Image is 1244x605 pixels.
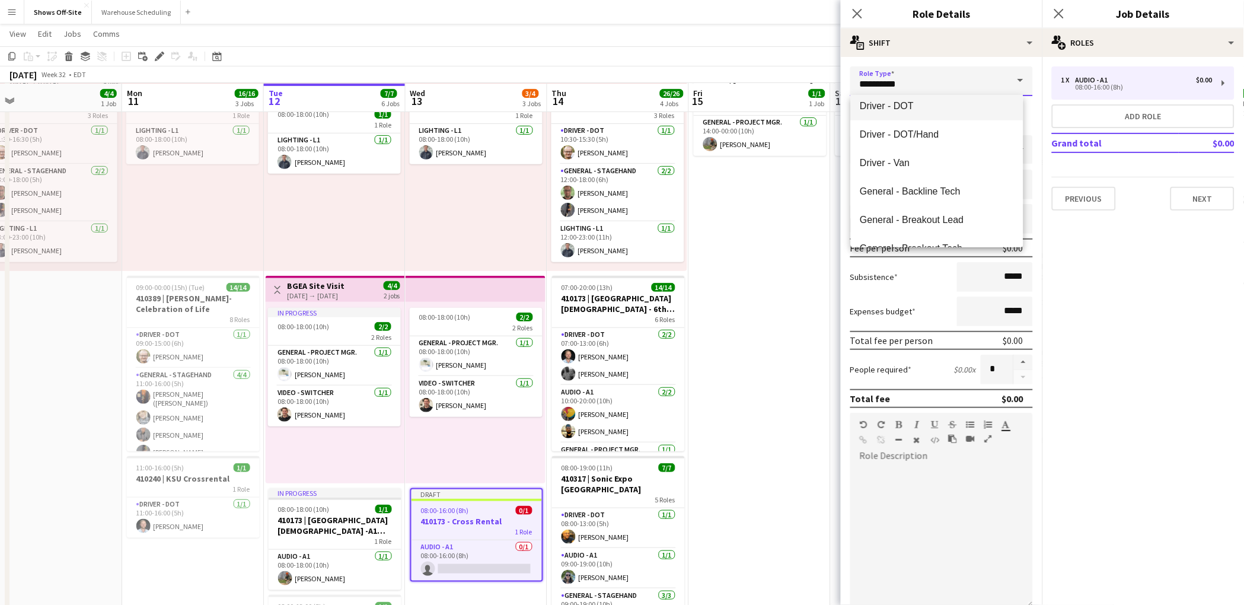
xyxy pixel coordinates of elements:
div: Roles [1042,28,1244,57]
button: Add role [1052,104,1235,128]
h3: Job Details [1042,6,1244,21]
div: Fee per person [850,242,910,254]
div: 09:00-00:00 (15h) (Tue)14/14410389 | [PERSON_NAME]- Celebration of Life8 RolesDriver - DOT1/109:0... [127,276,260,451]
span: 4/4 [100,89,117,98]
app-card-role: Audio - A10/108:00-16:00 (8h) [412,540,542,581]
span: Mon [127,88,142,98]
div: Total fee per person [850,335,933,346]
button: Strikethrough [949,420,957,429]
app-job-card: 07:00-20:00 (13h)14/14410173 | [GEOGRAPHIC_DATA][DEMOGRAPHIC_DATA] - 6th Grade Fall Camp FFA 2025... [552,276,685,451]
span: 08:00-19:00 (11h) [562,463,613,472]
div: Audio - A1 [1076,76,1113,84]
span: 4/4 [384,281,400,290]
div: 1 Job [809,99,825,108]
app-card-role: Lighting - L11/112:00-23:00 (11h)[PERSON_NAME] [551,222,684,262]
button: Next [1170,187,1235,211]
div: 4 Jobs [661,99,683,108]
div: $0.00 [1003,335,1023,346]
div: [DATE] [9,69,37,81]
span: Driver - DOT/Hand [860,129,1014,140]
app-card-role: Lighting - L11/108:00-18:00 (10h)[PERSON_NAME] [126,124,259,164]
button: Unordered List [967,420,975,429]
a: Comms [88,26,125,42]
app-job-card: In progress08:00-18:00 (10h)1/11 RoleLighting - L11/108:00-18:00 (10h)[PERSON_NAME] [268,95,401,174]
label: Subsistence [850,272,898,282]
span: 3/4 [522,89,539,98]
div: 3 Jobs [523,99,541,108]
span: General - Breakout Tech [860,243,1014,254]
button: Warehouse Scheduling [92,1,181,24]
label: Expenses budget [850,306,916,317]
app-card-role: Driver - DOT2/207:00-13:00 (6h)[PERSON_NAME][PERSON_NAME] [552,328,685,386]
span: 2 Roles [513,323,533,332]
span: 08:00-18:00 (10h) [277,322,329,331]
a: Edit [33,26,56,42]
button: Paste as plain text [949,434,957,444]
div: 11:00-16:00 (5h)1/1410240 | KSU Crossrental1 RoleDriver - DOT1/111:00-16:00 (5h)[PERSON_NAME] [127,456,260,538]
div: EDT [74,70,86,79]
span: 5 Roles [655,495,675,504]
span: 6 Roles [655,315,675,324]
button: Horizontal Line [895,435,904,445]
span: Thu [552,88,567,98]
span: Jobs [63,28,81,39]
div: In progress [269,488,401,498]
span: 14/14 [652,283,675,292]
span: 14/14 [227,283,250,292]
span: 3 Roles [655,111,675,120]
span: 16 [834,94,849,108]
label: People required [850,364,912,375]
span: Sat [835,88,849,98]
button: Clear Formatting [913,435,921,445]
span: 12 [267,94,283,108]
app-job-card: In progress08:00-18:00 (10h)1/1410173 | [GEOGRAPHIC_DATA][DEMOGRAPHIC_DATA] -A1 Prep Day1 RoleAud... [269,488,401,590]
app-card-role: Driver - DOT1/111:00-16:00 (5h)[PERSON_NAME] [127,498,260,538]
button: Ordered List [984,420,993,429]
button: Increase [1014,355,1033,370]
h3: 410240 | KSU Crossrental [127,473,260,484]
span: Comms [93,28,120,39]
span: 11:00-16:00 (5h) [136,463,184,472]
div: 2 jobs [384,290,400,300]
app-card-role: Audio - A11/108:00-18:00 (10h)[PERSON_NAME] [269,550,401,590]
h3: 410173 - Cross Rental [412,516,542,527]
span: 1/1 [375,110,391,119]
span: General - Backline Tech [860,186,1014,197]
span: 1 Role [375,537,392,546]
app-card-role: Driver - DOT1/110:30-15:30 (5h)[PERSON_NAME] [551,124,684,164]
span: 1/1 [809,89,825,98]
app-job-card: 10:30-23:00 (12h30m)4/43 RolesDriver - DOT1/110:30-15:30 (5h)[PERSON_NAME]General - Stagehand2/21... [551,95,684,262]
span: 07:00-20:00 (13h) [562,283,613,292]
span: 8 Roles [230,315,250,324]
app-card-role: Audio - A11/109:00-19:00 (10h)[PERSON_NAME] [552,549,685,589]
span: 1 Role [232,111,250,120]
app-job-card: 08:00-18:00 (10h)1/11 RoleLighting - L11/108:00-18:00 (10h)[PERSON_NAME] [126,95,259,164]
span: 7/7 [381,89,397,98]
app-job-card: In progress08:00-18:00 (10h)2/22 RolesGeneral - Project Mgr.1/108:00-18:00 (10h)[PERSON_NAME]Vide... [268,308,401,426]
div: Draft08:00-16:00 (8h)0/1410173 - Cross Rental1 RoleAudio - A10/108:00-16:00 (8h) [410,488,543,582]
span: 08:00-18:00 (10h) [277,110,329,119]
app-card-role: Lighting - L11/108:00-18:00 (10h)[PERSON_NAME] [268,133,401,174]
div: $0.00 x [954,364,976,375]
span: Edit [38,28,52,39]
app-card-role: Video - Switcher1/108:00-18:00 (10h)[PERSON_NAME] [268,386,401,426]
h3: 410173 | [GEOGRAPHIC_DATA][DEMOGRAPHIC_DATA] - 6th Grade Fall Camp FFA 2025 [552,293,685,314]
span: 1 Role [374,120,391,129]
div: 1 Job [101,99,116,108]
div: 3 Jobs [235,99,258,108]
span: Tue [269,88,283,98]
span: 1 Role [516,111,533,120]
span: General - Breakout Lead [860,214,1014,225]
span: 08:00-16:00 (8h) [421,506,469,515]
app-card-role: General - Project Mgr.1/1 [552,443,685,483]
span: 2/2 [516,313,533,321]
button: Previous [1052,187,1116,211]
div: [DATE] → [DATE] [287,291,345,300]
span: 09:00-00:00 (15h) (Tue) [136,283,205,292]
h3: 410173 | [GEOGRAPHIC_DATA][DEMOGRAPHIC_DATA] -A1 Prep Day [269,515,401,536]
div: $0.00 [1197,76,1213,84]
